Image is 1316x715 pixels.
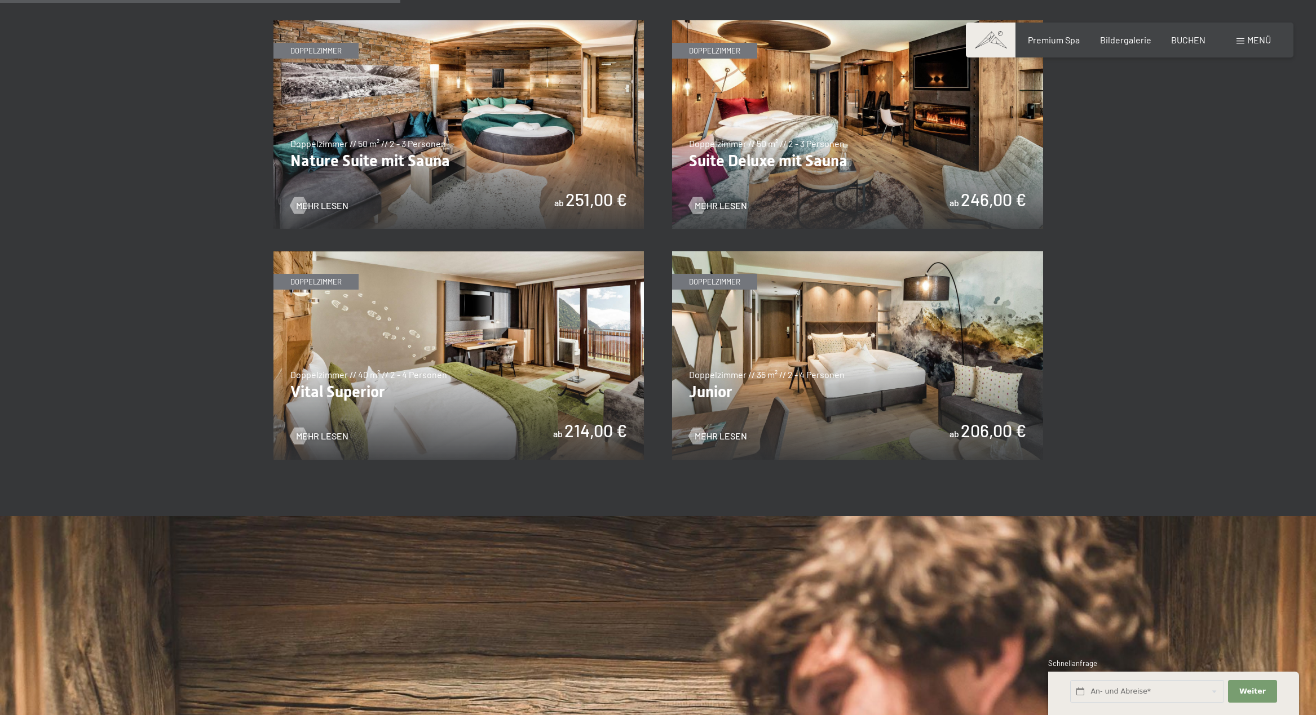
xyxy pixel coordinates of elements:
[695,430,747,442] span: Mehr Lesen
[672,20,1043,229] img: Suite Deluxe mit Sauna
[273,20,644,229] img: Nature Suite mit Sauna
[296,199,348,212] span: Mehr Lesen
[296,430,348,442] span: Mehr Lesen
[1100,34,1151,45] a: Bildergalerie
[672,252,1043,259] a: Junior
[1028,34,1080,45] a: Premium Spa
[1228,680,1277,703] button: Weiter
[672,251,1043,460] img: Junior
[689,430,747,442] a: Mehr Lesen
[1171,34,1205,45] a: BUCHEN
[290,430,348,442] a: Mehr Lesen
[273,252,644,259] a: Vital Superior
[273,21,644,28] a: Nature Suite mit Sauna
[1048,659,1097,668] span: Schnellanfrage
[689,199,747,212] a: Mehr Lesen
[1239,686,1266,696] span: Weiter
[1247,34,1271,45] span: Menü
[290,199,348,212] a: Mehr Lesen
[672,21,1043,28] a: Suite Deluxe mit Sauna
[695,199,747,212] span: Mehr Lesen
[273,251,644,460] img: Vital Superior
